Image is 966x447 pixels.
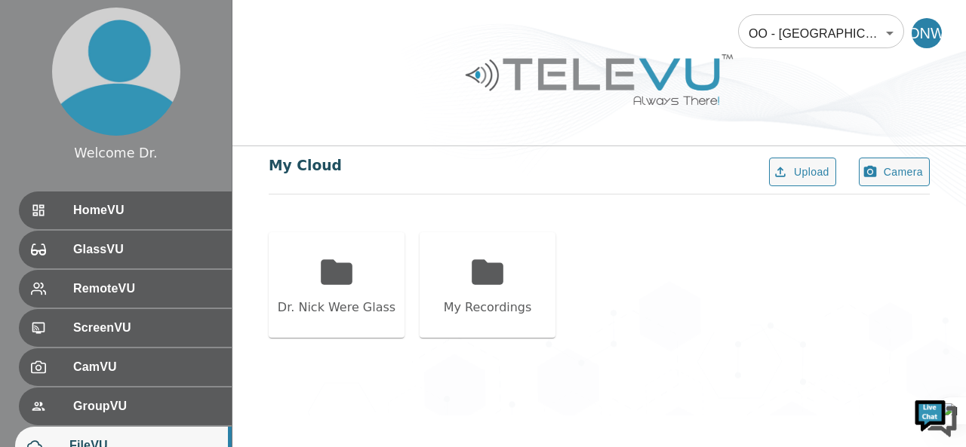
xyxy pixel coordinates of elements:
button: Camera [859,158,930,187]
div: HomeVU [19,191,232,229]
div: Dr. Nick Were Glass [278,299,395,317]
div: CamVU [19,348,232,386]
div: Welcome Dr. [74,143,157,163]
img: Logo [463,48,735,111]
span: ScreenVU [73,319,220,337]
div: OO - [GEOGRAPHIC_DATA] - N. Were [738,12,904,54]
div: ScreenVU [19,309,232,347]
div: DNW [912,18,942,48]
img: profile.png [52,8,180,136]
button: Upload [769,158,836,187]
span: HomeVU [73,201,220,219]
span: GlassVU [73,240,220,259]
div: GroupVU [19,387,232,425]
div: RemoteVU [19,270,232,308]
div: My Cloud [269,155,342,176]
div: My Recordings [444,299,532,317]
span: GroupVU [73,397,220,415]
div: GlassVU [19,231,232,268]
span: RemoteVU [73,280,220,298]
span: CamVU [73,358,220,376]
img: Chat Widget [913,394,958,439]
